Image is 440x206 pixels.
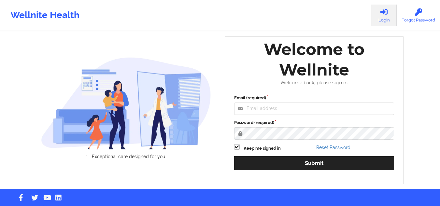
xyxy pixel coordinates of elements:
[230,80,399,86] div: Welcome back, please sign in
[397,5,440,26] a: Forgot Password
[234,156,394,170] button: Submit
[316,145,350,150] a: Reset Password
[371,5,397,26] a: Login
[47,154,211,159] li: Exceptional care designed for you.
[234,119,394,126] label: Password (required)
[41,57,211,149] img: wellnite-auth-hero_200.c722682e.png
[230,39,399,80] div: Welcome to Wellnite
[234,103,394,115] input: Email address
[234,95,394,101] label: Email (required)
[244,145,281,152] label: Keep me signed in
